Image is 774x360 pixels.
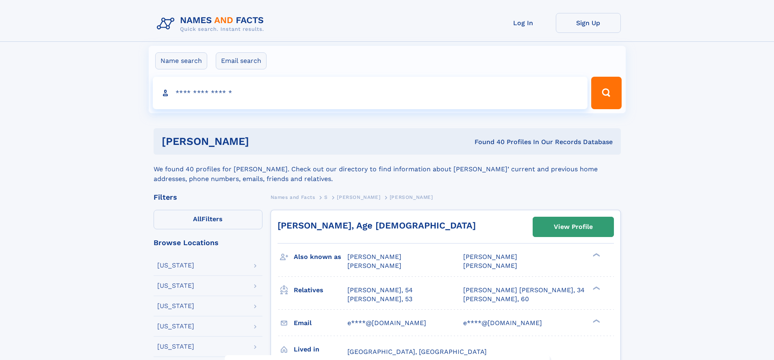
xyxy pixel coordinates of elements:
label: Name search [155,52,207,69]
h1: [PERSON_NAME] [162,136,362,147]
div: [US_STATE] [157,282,194,289]
div: Browse Locations [154,239,262,246]
div: ❯ [591,285,601,291]
a: [PERSON_NAME] [337,192,380,202]
a: View Profile [533,217,614,237]
a: Sign Up [556,13,621,33]
a: Log In [491,13,556,33]
button: Search Button [591,77,621,109]
input: search input [153,77,588,109]
span: [PERSON_NAME] [337,194,380,200]
h3: Email [294,316,347,330]
img: Logo Names and Facts [154,13,271,35]
div: We found 40 profiles for [PERSON_NAME]. Check out our directory to find information about [PERSON... [154,155,621,184]
span: [PERSON_NAME] [463,253,517,261]
span: [PERSON_NAME] [347,262,401,269]
a: [PERSON_NAME], Age [DEMOGRAPHIC_DATA] [278,220,476,231]
div: ❯ [591,252,601,258]
a: [PERSON_NAME], 54 [347,286,413,295]
div: [US_STATE] [157,323,194,330]
div: [US_STATE] [157,303,194,309]
label: Filters [154,210,262,229]
h3: Relatives [294,283,347,297]
a: [PERSON_NAME], 53 [347,295,412,304]
span: [GEOGRAPHIC_DATA], [GEOGRAPHIC_DATA] [347,348,487,356]
a: [PERSON_NAME] [PERSON_NAME], 34 [463,286,585,295]
div: [US_STATE] [157,262,194,269]
span: S [324,194,328,200]
div: [US_STATE] [157,343,194,350]
h3: Lived in [294,343,347,356]
div: Filters [154,194,262,201]
h3: Also known as [294,250,347,264]
span: [PERSON_NAME] [390,194,433,200]
span: All [193,215,202,223]
span: [PERSON_NAME] [463,262,517,269]
label: Email search [216,52,267,69]
a: S [324,192,328,202]
a: Names and Facts [271,192,315,202]
a: [PERSON_NAME], 60 [463,295,529,304]
div: ❯ [591,318,601,323]
div: Found 40 Profiles In Our Records Database [362,138,613,147]
div: View Profile [554,218,593,236]
span: [PERSON_NAME] [347,253,401,261]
